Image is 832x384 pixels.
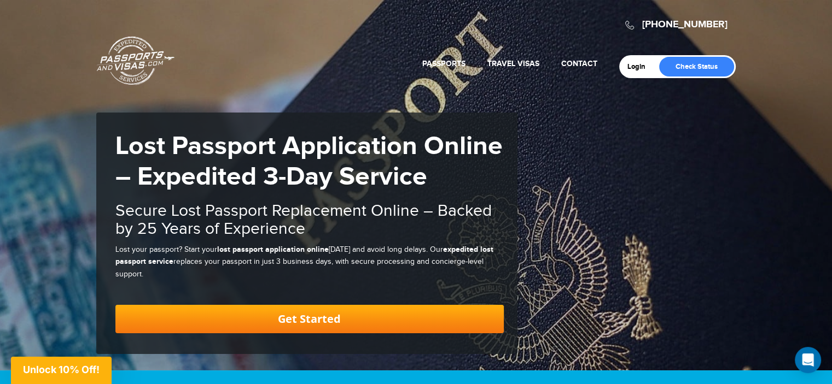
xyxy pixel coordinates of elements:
strong: Lost Passport Application Online – Expedited 3-Day Service [115,131,503,193]
p: Lost your passport? Start your [DATE] and avoid long delays. Our replaces your passport in just 3... [115,244,504,280]
a: [PHONE_NUMBER] [642,19,728,31]
a: Passports [422,59,466,68]
div: Unlock 10% Off! [11,357,112,384]
h2: Secure Lost Passport Replacement Online – Backed by 25 Years of Experience [115,202,504,238]
a: Check Status [659,57,734,76]
a: Get Started [115,305,504,333]
span: Unlock 10% Off! [23,364,100,375]
div: Open Intercom Messenger [795,347,821,373]
a: Travel Visas [487,59,539,68]
a: Login [627,62,653,71]
a: Passports & [DOMAIN_NAME] [97,36,174,85]
a: Contact [561,59,597,68]
strong: lost passport application online [217,245,329,254]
